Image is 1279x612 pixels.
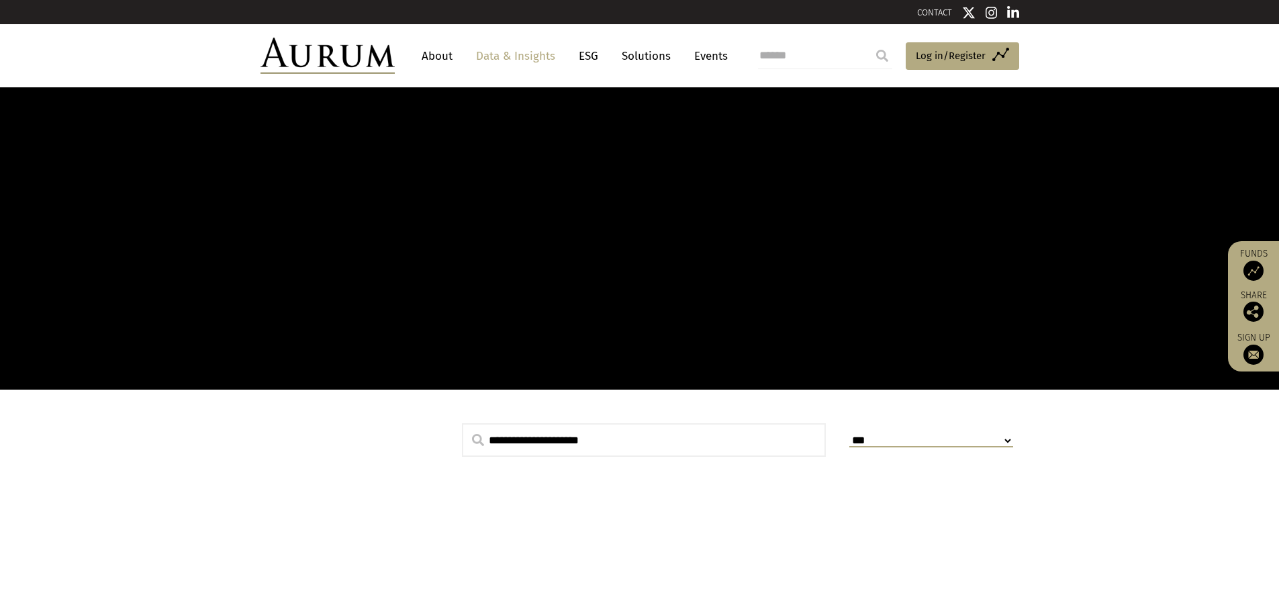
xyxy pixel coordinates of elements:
img: Twitter icon [962,6,976,19]
a: CONTACT [917,7,952,17]
img: Share this post [1243,302,1264,322]
img: Sign up to our newsletter [1243,345,1264,365]
img: Access Funds [1243,261,1264,281]
a: Log in/Register [906,42,1019,71]
a: Solutions [615,44,677,69]
a: ESG [572,44,605,69]
img: Linkedin icon [1007,6,1019,19]
a: Events [688,44,728,69]
img: search.svg [472,434,484,446]
input: Submit [869,42,896,69]
a: Data & Insights [469,44,562,69]
div: Share [1235,291,1272,322]
img: Instagram icon [986,6,998,19]
a: Funds [1235,248,1272,281]
img: Aurum [260,38,395,74]
a: About [415,44,459,69]
a: Sign up [1235,332,1272,365]
span: Log in/Register [916,48,986,64]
